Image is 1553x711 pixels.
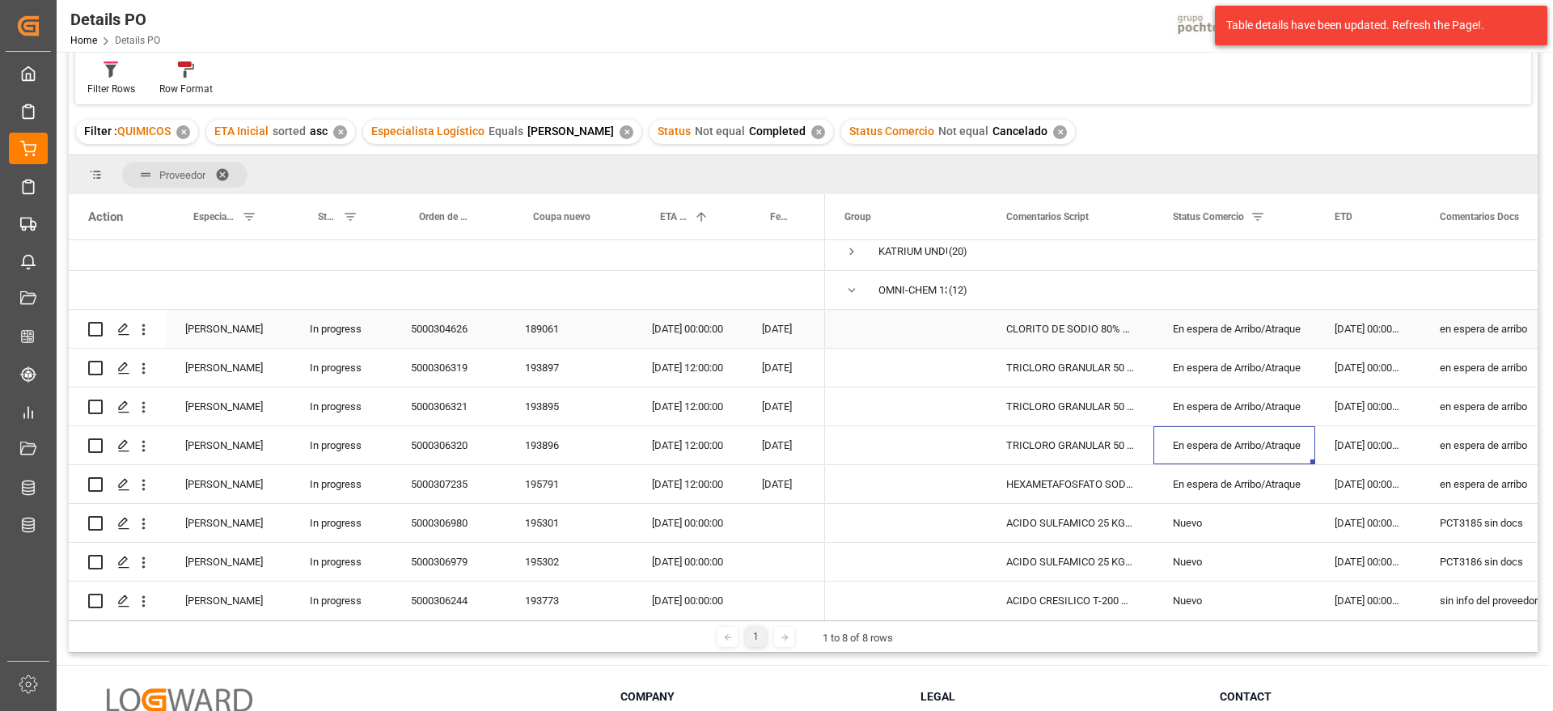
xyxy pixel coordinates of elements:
[987,582,1153,620] div: ACIDO CRESILICO T-200 KG (90387)
[633,465,743,503] div: [DATE] 12:00:00
[992,125,1047,138] span: Cancelado
[506,504,633,542] div: 195301
[949,233,967,270] span: (20)
[69,232,825,271] div: Press SPACE to select this row.
[70,7,160,32] div: Details PO
[333,125,347,139] div: ✕
[633,310,743,348] div: [DATE] 00:00:00
[743,465,825,503] div: [DATE]
[391,310,506,348] div: 5000304626
[214,125,269,138] span: ETA Inicial
[166,582,290,620] div: [PERSON_NAME]
[527,125,614,138] span: [PERSON_NAME]
[69,465,825,504] div: Press SPACE to select this row.
[743,426,825,464] div: [DATE]
[878,233,947,270] div: KATRIUM UNDUSTRIAS QUIMICAS S/A
[987,349,1153,387] div: TRICLORO GRANULAR 50 KG CUBETA (23291)
[290,426,391,464] div: In progress
[987,387,1153,425] div: TRICLORO GRANULAR 50 KG CUBETA (23291)
[633,349,743,387] div: [DATE] 12:00:00
[176,125,190,139] div: ✕
[159,169,205,181] span: Proveedor
[987,426,1153,464] div: TRICLORO GRANULAR 50 KG CUBETA (23291)
[658,125,691,138] span: Status
[1315,310,1420,348] div: [DATE] 00:00:00
[1173,505,1296,542] div: Nuevo
[1315,543,1420,581] div: [DATE] 00:00:00
[1173,211,1244,222] span: Status Comercio
[159,82,213,96] div: Row Format
[391,387,506,425] div: 5000306321
[391,426,506,464] div: 5000306320
[166,426,290,464] div: [PERSON_NAME]
[87,82,135,96] div: Filter Rows
[1173,544,1296,581] div: Nuevo
[391,543,506,581] div: 5000306979
[166,543,290,581] div: [PERSON_NAME]
[506,426,633,464] div: 193896
[1006,211,1089,222] span: Comentarios Script
[290,543,391,581] div: In progress
[310,125,328,138] span: asc
[506,582,633,620] div: 193773
[69,426,825,465] div: Press SPACE to select this row.
[811,125,825,139] div: ✕
[987,543,1153,581] div: ACIDO SULFAMICO 25 KG SAC (22300)
[844,211,871,222] span: Group
[1173,582,1296,620] div: Nuevo
[1173,311,1296,348] div: En espera de Arribo/Atraque
[391,504,506,542] div: 5000306980
[920,688,1200,705] h3: Legal
[1335,211,1352,222] span: ETD
[489,125,523,138] span: Equals
[1315,426,1420,464] div: [DATE] 00:00:00
[1226,17,1524,34] div: Table details have been updated. Refresh the Page!.
[391,349,506,387] div: 5000306319
[391,465,506,503] div: 5000307235
[166,504,290,542] div: [PERSON_NAME]
[743,349,825,387] div: [DATE]
[1172,12,1252,40] img: pochtecaImg.jpg_1689854062.jpg
[166,349,290,387] div: [PERSON_NAME]
[1315,349,1420,387] div: [DATE] 00:00:00
[273,125,306,138] span: sorted
[117,125,171,138] span: QUIMICOS
[84,125,117,138] span: Filter :
[620,125,633,139] div: ✕
[633,582,743,620] div: [DATE] 00:00:00
[938,125,988,138] span: Not equal
[318,211,336,222] span: Status
[69,271,825,310] div: Press SPACE to select this row.
[695,125,745,138] span: Not equal
[633,504,743,542] div: [DATE] 00:00:00
[506,543,633,581] div: 195302
[69,310,825,349] div: Press SPACE to select this row.
[1220,688,1500,705] h3: Contact
[987,310,1153,348] div: CLORITO DE SODIO 80% 50 KG CUNETE (CHI)
[290,582,391,620] div: In progress
[1440,211,1519,222] span: Comentarios Docs
[70,35,97,46] a: Home
[987,465,1153,503] div: HEXAMETAFOSFATO SODIO TEC POLVO IMP S-25
[506,465,633,503] div: 195791
[290,310,391,348] div: In progress
[746,627,766,647] div: 1
[1315,582,1420,620] div: [DATE] 00:00:00
[506,310,633,348] div: 189061
[770,211,791,222] span: Fecha de documentación requerida
[290,349,391,387] div: In progress
[743,310,825,348] div: [DATE]
[1315,504,1420,542] div: [DATE] 00:00:00
[878,272,947,309] div: OMNI-CHEM 136 LLC
[69,543,825,582] div: Press SPACE to select this row.
[69,504,825,543] div: Press SPACE to select this row.
[419,211,472,222] span: Orden de Compra nuevo
[660,211,688,222] span: ETA Inicial
[633,387,743,425] div: [DATE] 12:00:00
[1173,466,1296,503] div: En espera de Arribo/Atraque
[987,504,1153,542] div: ACIDO SULFAMICO 25 KG SAC (22300)
[849,125,934,138] span: Status Comercio
[620,688,900,705] h3: Company
[823,630,893,646] div: 1 to 8 of 8 rows
[69,387,825,426] div: Press SPACE to select this row.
